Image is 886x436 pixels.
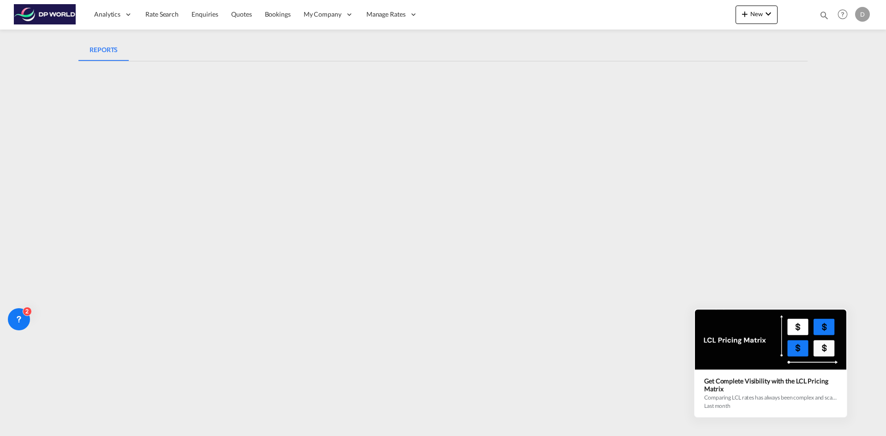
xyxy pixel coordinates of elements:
span: Bookings [265,10,291,18]
button: icon-plus 400-fgNewicon-chevron-down [736,6,778,24]
span: Rate Search [145,10,179,18]
md-pagination-wrapper: Use the left and right arrow keys to navigate between tabs [78,39,129,61]
span: Help [835,6,850,22]
md-icon: icon-chevron-down [763,8,774,19]
span: My Company [304,10,341,19]
span: Quotes [231,10,251,18]
div: icon-magnify [819,10,829,24]
img: c08ca190194411f088ed0f3ba295208c.png [14,4,76,25]
div: D [855,7,870,22]
span: Analytics [94,10,120,19]
span: New [739,10,774,18]
span: Enquiries [192,10,218,18]
span: Manage Rates [366,10,406,19]
md-icon: icon-plus 400-fg [739,8,750,19]
div: Help [835,6,855,23]
div: REPORTS [90,44,118,55]
md-icon: icon-magnify [819,10,829,20]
